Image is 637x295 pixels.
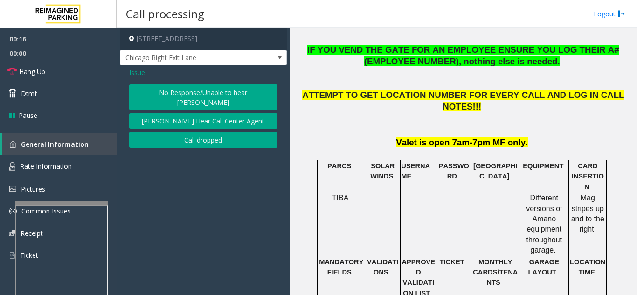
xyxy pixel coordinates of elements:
button: [PERSON_NAME] Hear Call Center Agent [129,113,277,129]
span: . [554,246,555,254]
span: Rate Information [20,162,72,171]
span: EQUIPMENT [523,162,563,170]
span: TIBA [332,194,349,202]
span: SOLAR WINDS [370,162,395,180]
img: 'icon' [9,162,15,171]
span: Different versions of Amano equipment throughout garage [526,194,562,254]
button: Call dropped [129,132,277,148]
span: LOCATION TIME [570,258,606,276]
span: Pause [19,110,37,120]
img: 'icon' [9,230,16,236]
span: Dtmf [21,89,37,98]
img: logout [618,9,625,19]
span: GARAGE LAYOUT [528,258,559,276]
img: 'icon' [9,251,15,260]
span: CARD INSERTION [572,162,604,191]
span: Hang Up [19,67,45,76]
span: PARCS [327,162,351,170]
span: Issue [129,68,145,77]
span: MANDATORY FIELDS [319,258,363,276]
h4: [STREET_ADDRESS] [120,28,287,50]
h3: Call processing [121,2,209,25]
span: Mag stripes up and to the right [571,194,604,233]
span: [GEOGRAPHIC_DATA] [473,162,517,180]
span: ATTEMPT TO GET LOCATION NUMBER FOR EVERY CALL AND LOG IN CALL NOTES!!! [302,90,624,111]
img: 'icon' [9,207,17,215]
span: Chicago Right Exit Lane [120,50,253,65]
a: General Information [2,133,117,155]
span: General Information [21,140,89,149]
span: PASSWORD [439,162,469,180]
button: No Response/Unable to hear [PERSON_NAME] [129,84,277,110]
span: USERNAME [401,162,430,180]
span: . [557,56,560,66]
span: IF YOU VEND THE GATE FOR AN EMPLOYEE ENSURE YOU LOG THEIR A# (EMPLOYEE NUMBER), nothing else is n... [307,45,619,66]
span: TICKET [440,258,464,266]
span: VALIDATIONS [367,258,399,276]
a: Logout [594,9,625,19]
img: 'icon' [9,141,16,148]
span: Pictures [21,185,45,193]
span: Valet is open 7am-7pm MF only. [396,137,528,147]
span: MONTHLY CARDS/TENANTS [473,258,518,287]
img: 'icon' [9,186,16,192]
